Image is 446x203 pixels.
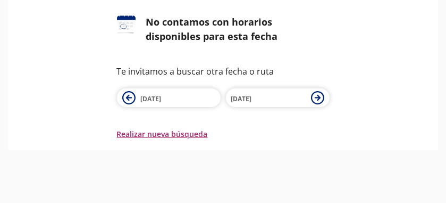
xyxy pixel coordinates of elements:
div: No contamos con horarios disponibles para esta fecha [146,15,330,44]
button: Realizar nueva búsqueda [117,128,208,140]
button: [DATE] [117,88,221,107]
p: Te invitamos a buscar otra fecha o ruta [117,65,330,78]
button: [DATE] [226,88,330,107]
span: [DATE] [231,94,252,103]
span: [DATE] [141,94,162,103]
